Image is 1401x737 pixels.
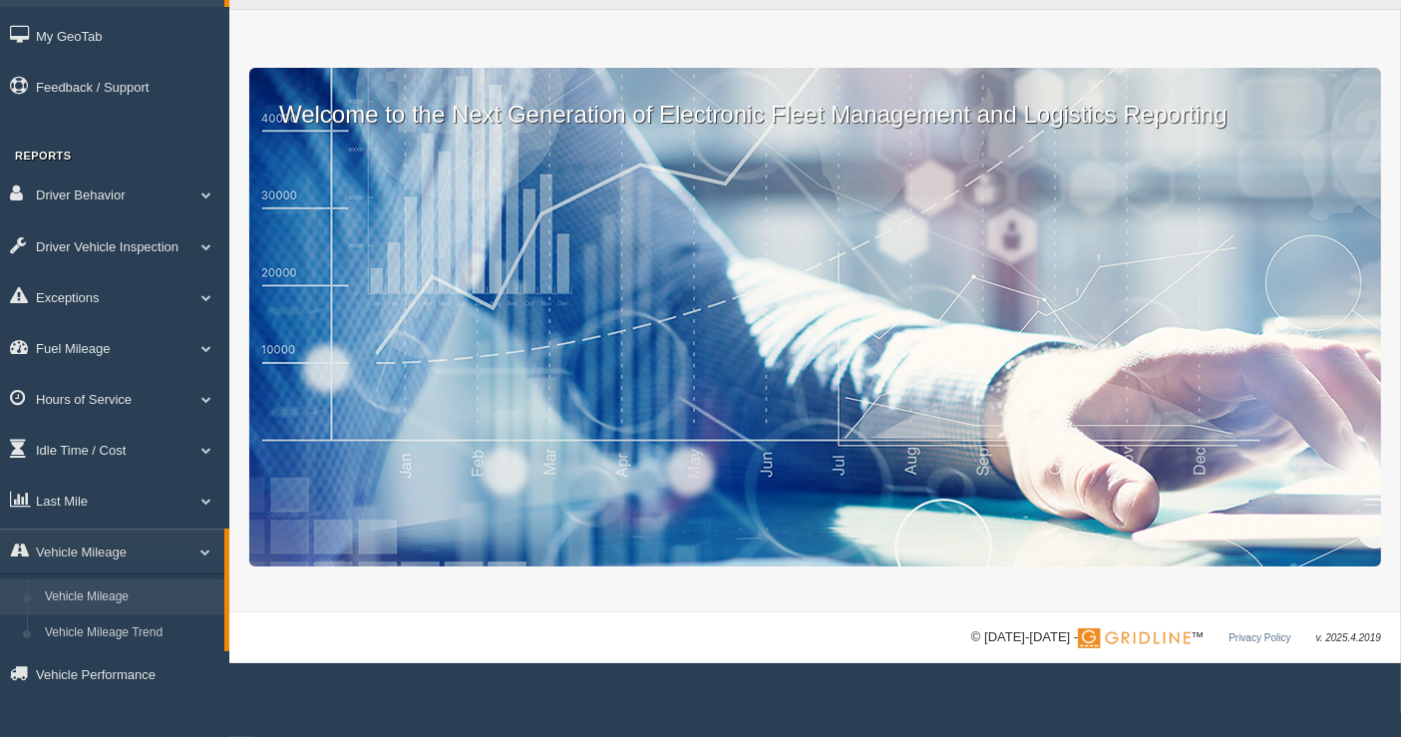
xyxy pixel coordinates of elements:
[36,579,224,615] a: Vehicle Mileage
[36,615,224,651] a: Vehicle Mileage Trend
[1228,632,1290,643] a: Privacy Policy
[1316,632,1381,643] span: v. 2025.4.2019
[971,627,1381,648] div: © [DATE]-[DATE] - ™
[249,68,1381,132] p: Welcome to the Next Generation of Electronic Fleet Management and Logistics Reporting
[1078,628,1191,648] img: Gridline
